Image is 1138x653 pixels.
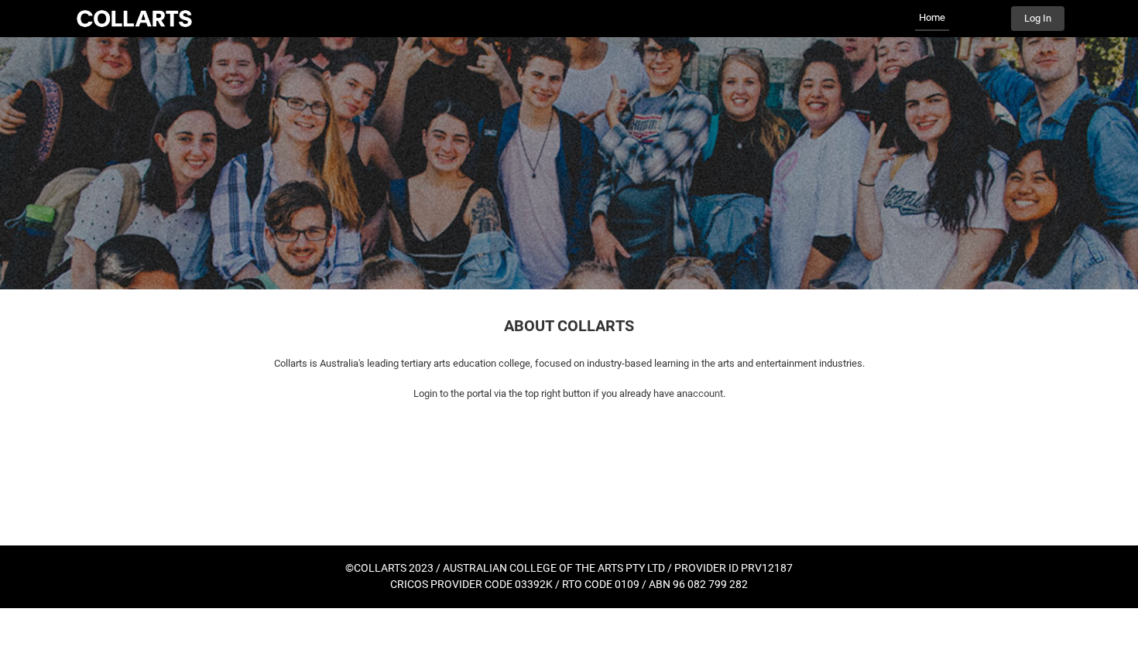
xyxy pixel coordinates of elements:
[1011,6,1064,31] button: Log In
[83,356,1055,371] p: Collarts is Australia's leading tertiary arts education college, focused on industry-based learni...
[915,6,949,31] a: Home
[504,316,634,335] span: ABOUT COLLARTS
[83,386,1055,402] p: Login to the portal via the top right button if you already have an
[687,388,725,399] span: account.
